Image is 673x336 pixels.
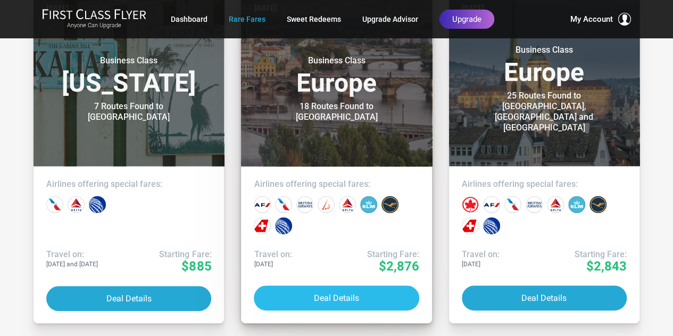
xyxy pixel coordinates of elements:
[462,217,479,234] div: Swiss
[62,55,195,66] small: Business Class
[254,55,419,96] h3: Europe
[439,10,494,29] a: Upgrade
[254,285,419,310] button: Deal Details
[570,13,613,26] span: My Account
[275,196,292,213] div: American Airlines
[270,55,403,66] small: Business Class
[42,9,146,30] a: First Class FlyerAnyone Can Upgrade
[360,196,377,213] div: KLM
[478,45,611,55] small: Business Class
[254,196,271,213] div: Air France
[362,10,418,29] a: Upgrade Advisor
[462,285,627,310] button: Deal Details
[46,196,63,213] div: American Airlines
[318,196,335,213] div: Brussels Airlines
[254,179,419,190] h4: Airlines offering special fares:
[68,196,85,213] div: Delta Airlines
[462,196,479,213] div: Air Canada
[42,9,146,20] img: First Class Flyer
[42,22,146,29] small: Anyone Can Upgrade
[270,101,403,122] div: 18 Routes Found to [GEOGRAPHIC_DATA]
[254,217,271,234] div: Swiss
[287,10,341,29] a: Sweet Redeems
[462,179,627,190] h4: Airlines offering special fares:
[62,101,195,122] div: 7 Routes Found to [GEOGRAPHIC_DATA]
[483,217,500,234] div: United
[504,196,521,213] div: American Airlines
[46,55,211,96] h3: [US_STATE]
[89,196,106,213] div: United
[275,217,292,234] div: United
[296,196,313,213] div: British Airways
[570,13,631,26] button: My Account
[229,10,265,29] a: Rare Fares
[478,91,611,133] div: 25 Routes Found to [GEOGRAPHIC_DATA], [GEOGRAPHIC_DATA] and [GEOGRAPHIC_DATA]
[462,45,627,85] h3: Europe
[46,286,211,311] button: Deal Details
[46,179,211,190] h4: Airlines offering special fares:
[526,196,543,213] div: British Airways
[568,196,585,213] div: KLM
[547,196,564,213] div: Delta Airlines
[171,10,207,29] a: Dashboard
[483,196,500,213] div: Air France
[339,196,356,213] div: Delta Airlines
[589,196,606,213] div: Lufthansa
[381,196,398,213] div: Lufthansa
